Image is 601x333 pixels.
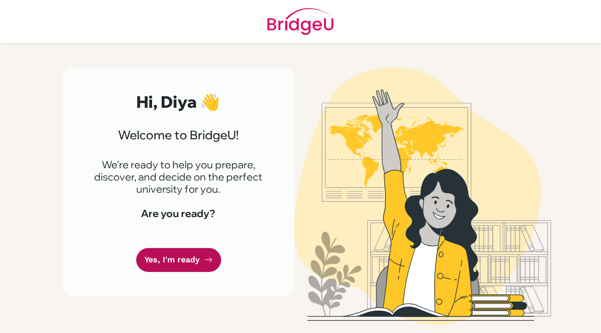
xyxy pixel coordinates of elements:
h3: Welcome to BridgeU! [87,128,270,142]
h2: Hi, Diya 👋 [87,92,270,111]
a: Yes, I'm ready [136,248,221,272]
h4: Are you ready? [87,207,270,220]
p: We're ready to help you prepare, discover, and decide on the perfect university for you. [87,159,270,195]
